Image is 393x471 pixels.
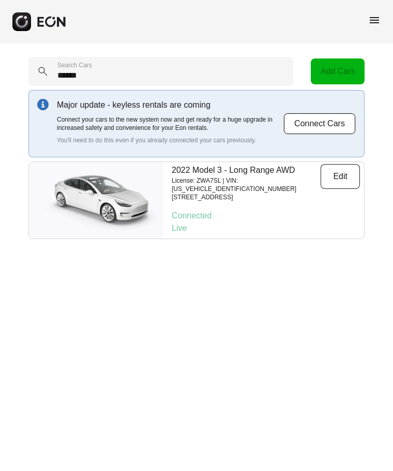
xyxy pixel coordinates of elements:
[37,99,49,110] img: info
[283,113,356,135] button: Connect Cars
[57,99,283,111] p: Major update - keyless rentals are coming
[57,61,92,69] label: Search Cars
[172,210,360,222] p: Connected
[368,14,381,26] span: menu
[172,193,321,201] p: [STREET_ADDRESS]
[29,167,163,234] img: car
[321,164,360,189] button: Edit
[172,176,321,193] p: License: ZWA7SL | VIN: [US_VEHICLE_IDENTIFICATION_NUMBER]
[172,164,321,176] p: 2022 Model 3 - Long Range AWD
[57,115,283,132] p: Connect your cars to the new system now and get ready for a huge upgrade in increased safety and ...
[172,222,360,234] p: Live
[57,136,283,144] p: You'll need to do this even if you already connected your cars previously.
